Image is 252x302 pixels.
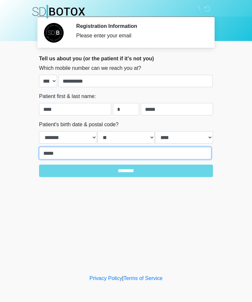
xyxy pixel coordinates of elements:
img: SDBotox Logo [32,5,85,18]
label: Patient's birth date & postal code? [39,121,118,129]
div: Please enter your email [76,32,203,40]
h2: Tell us about you (or the patient if it's not you) [39,55,213,62]
h2: Registration Information [76,23,203,29]
label: Which mobile number can we reach you at? [39,64,141,72]
img: Agent Avatar [44,23,64,43]
a: Privacy Policy [90,275,122,281]
a: | [122,275,123,281]
label: Patient first & last name: [39,92,96,100]
a: Terms of Service [123,275,162,281]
